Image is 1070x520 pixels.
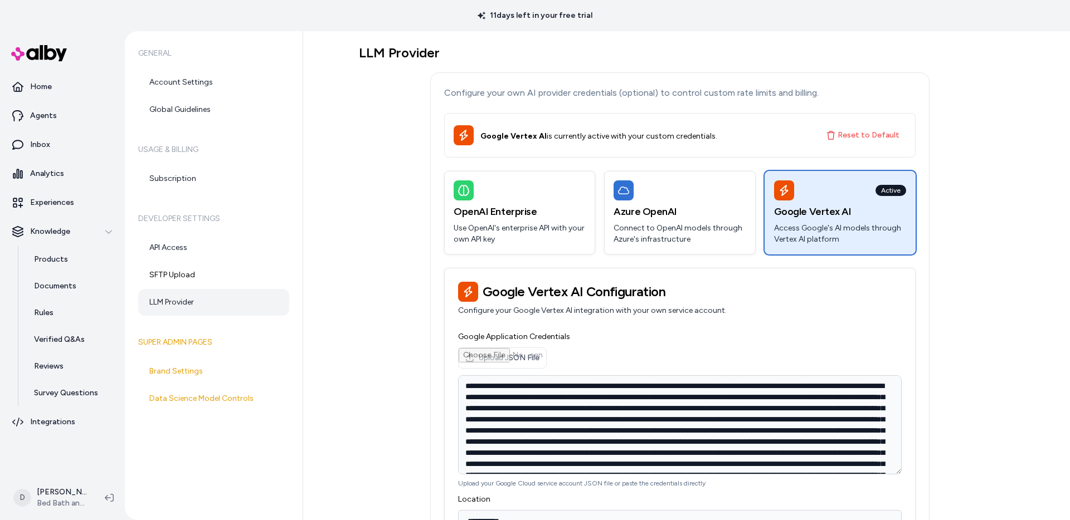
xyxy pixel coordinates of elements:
[30,197,74,208] p: Experiences
[11,45,67,61] img: alby Logo
[138,262,289,288] a: SFTP Upload
[138,165,289,192] a: Subscription
[4,218,120,245] button: Knowledge
[30,168,64,179] p: Analytics
[37,487,87,498] p: [PERSON_NAME]
[34,361,64,372] p: Reviews
[34,387,98,399] p: Survey Questions
[480,131,547,141] strong: Google Vertex AI
[138,69,289,96] a: Account Settings
[30,416,75,428] p: Integrations
[23,246,120,273] a: Products
[359,45,1001,61] h1: LLM Provider
[23,353,120,380] a: Reviews
[4,160,120,187] a: Analytics
[23,380,120,406] a: Survey Questions
[454,223,586,245] p: Use OpenAI's enterprise API with your own API key
[138,234,289,261] a: API Access
[138,134,289,165] h6: Usage & Billing
[23,300,120,326] a: Rules
[138,38,289,69] h6: General
[34,307,53,318] p: Rules
[138,289,289,316] a: LLM Provider
[480,131,813,142] div: is currently active with your custom credentials.
[30,81,52,92] p: Home
[458,282,902,302] h3: Google Vertex AI Configuration
[4,409,120,435] a: Integrations
[4,102,120,129] a: Agents
[471,10,599,21] p: 11 days left in your free trial
[458,347,547,369] label: Upload JSON File
[458,494,490,504] label: Location
[138,385,289,412] a: Data Science Model Controls
[7,480,96,516] button: D[PERSON_NAME]Bed Bath and Beyond
[138,327,289,358] h6: Super Admin Pages
[774,223,906,245] p: Access Google's AI models through Vertex AI platform
[138,358,289,385] a: Brand Settings
[138,96,289,123] a: Global Guidelines
[820,125,906,145] button: Reset to Default
[458,332,570,341] label: Google Application Credentials
[34,281,76,292] p: Documents
[34,254,68,265] p: Products
[13,489,31,507] span: D
[4,73,120,100] a: Home
[444,86,916,100] p: Configure your own AI provider credentials (optional) to control custom rate limits and billing.
[454,204,586,219] h3: OpenAI Enterprise
[614,223,746,245] p: Connect to OpenAI models through Azure's infrastructure
[4,131,120,158] a: Inbox
[4,189,120,216] a: Experiences
[774,204,906,219] h3: Google Vertex AI
[30,110,57,121] p: Agents
[37,498,87,509] span: Bed Bath and Beyond
[23,326,120,353] a: Verified Q&As
[614,204,746,219] h3: Azure OpenAI
[459,348,546,368] input: Upload JSON File
[138,203,289,234] h6: Developer Settings
[458,305,902,316] p: Configure your Google Vertex AI integration with your own service account.
[458,479,902,488] p: Upload your Google Cloud service account JSON file or paste the credentials directly
[876,185,906,196] div: Active
[30,139,50,150] p: Inbox
[30,226,70,237] p: Knowledge
[34,334,85,345] p: Verified Q&As
[23,273,120,300] a: Documents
